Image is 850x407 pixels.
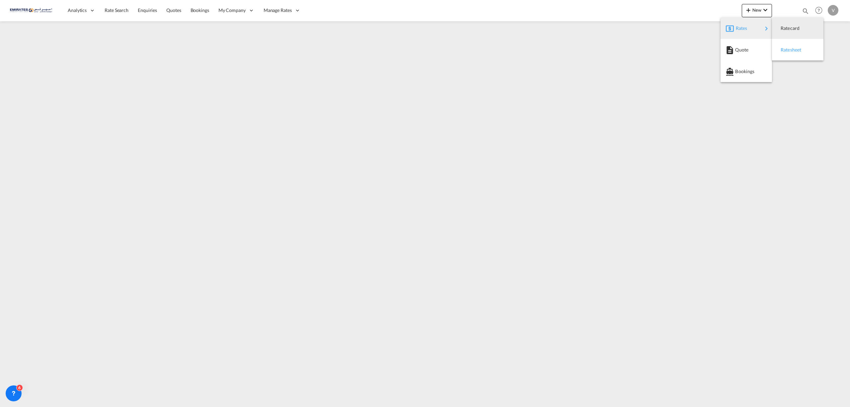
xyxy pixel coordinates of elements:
span: Ratesheet [781,43,788,56]
div: Ratesheet [777,42,818,58]
button: Bookings [721,60,772,82]
div: Ratecard [777,20,818,37]
span: Bookings [735,65,742,78]
md-icon: icon-chevron-right [762,25,770,33]
span: Ratecard [781,22,788,35]
span: Rates [736,22,744,35]
div: Bookings [726,63,767,80]
span: Quote [735,43,742,56]
div: Quote [726,42,767,58]
button: Quote [721,39,772,60]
